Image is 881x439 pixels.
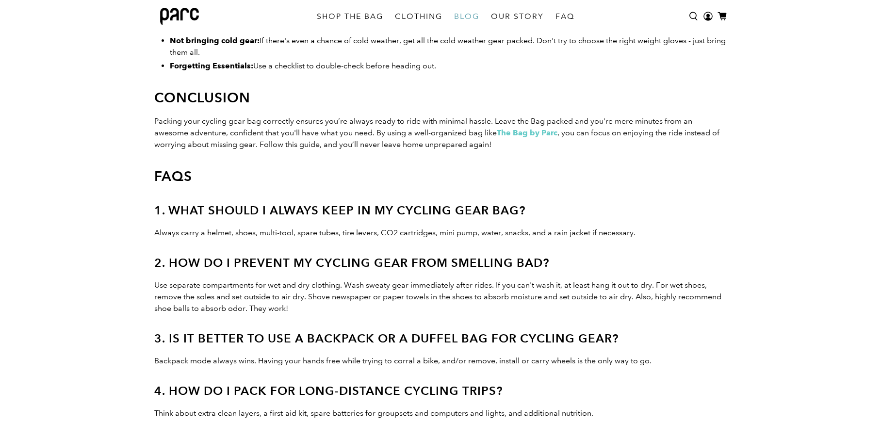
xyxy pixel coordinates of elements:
[154,227,727,239] p: Always carry a helmet, shoes, multi-tool, spare tubes, tire levers, CO2 cartridges, mini pump, wa...
[170,35,727,58] li: If there's even a chance of cold weather, get all the cold weather gear packed. Don't try to choo...
[170,36,260,45] strong: Not bringing cold gear:
[485,3,550,30] a: OUR STORY
[154,382,727,400] h3: 4. How do I pack for long-distance cycling trips?
[154,355,727,367] p: Backpack mode always wins. Having your hands free while trying to corral a bike, and/or remove, i...
[311,3,389,30] a: SHOP THE BAG
[154,202,727,219] h3: 1. What should I always keep in my cycling gear bag?
[170,60,727,72] li: Use a checklist to double-check before heading out.
[154,115,727,150] p: Packing your cycling gear bag correctly ensures you’re always ready to ride with minimal hassle. ...
[448,3,485,30] a: BLOG
[154,254,727,272] h3: 2. How do I prevent my cycling gear from smelling bad?
[154,330,727,347] h3: 3. Is it better to use a backpack or a duffel bag for cycling gear?
[170,61,253,70] strong: Forgetting Essentials:
[160,8,199,25] img: parc bag logo
[154,279,727,314] p: Use separate compartments for wet and dry clothing. Wash sweaty gear immediately after rides. If ...
[154,87,727,108] h2: Conclusion
[154,166,727,186] h2: FAQs
[497,128,557,137] a: The Bag by Parc
[550,3,580,30] a: FAQ
[154,407,727,419] p: Think about extra clean layers, a first-aid kit, spare batteries for groupsets and computers and ...
[389,3,448,30] a: CLOTHING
